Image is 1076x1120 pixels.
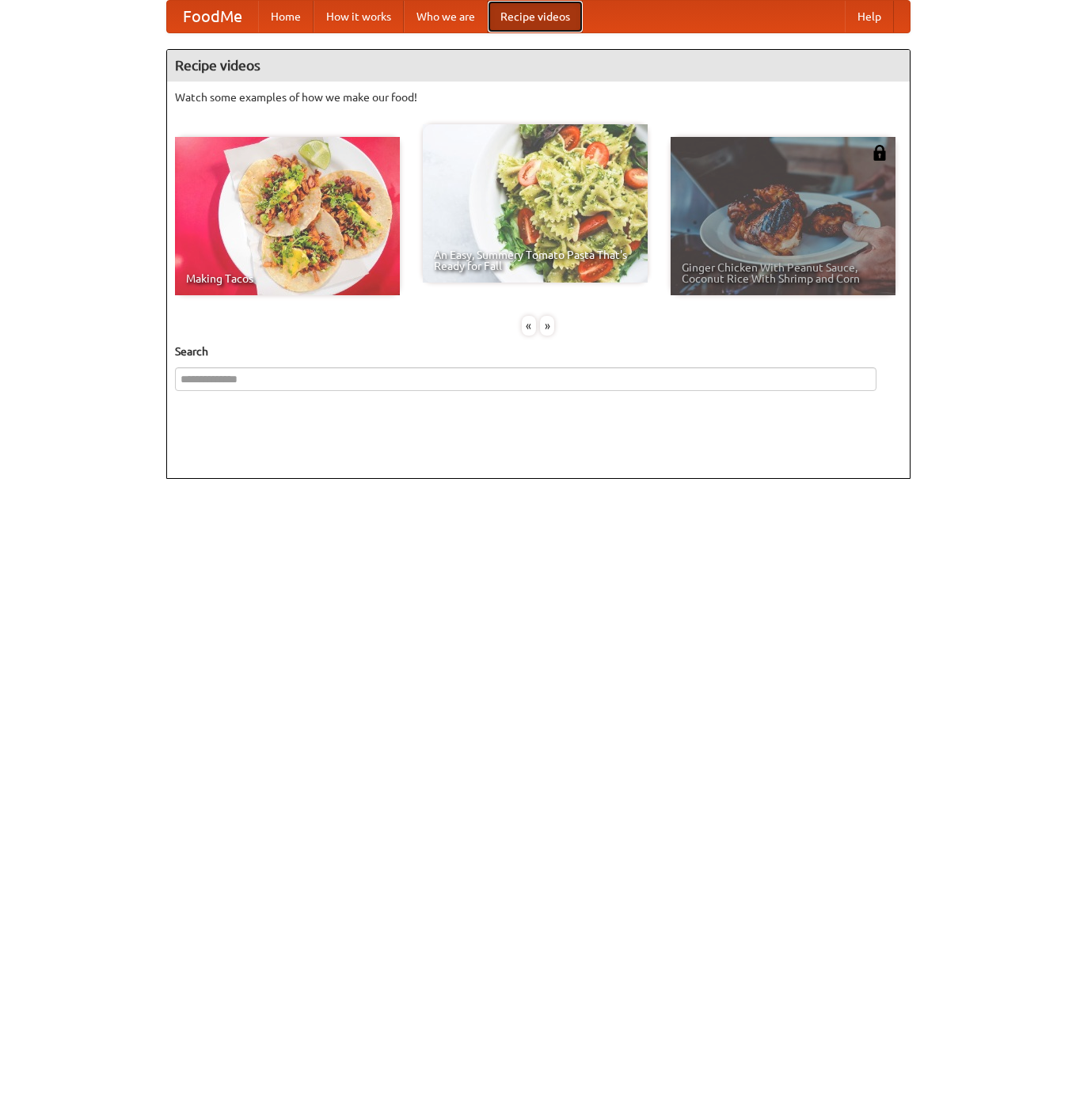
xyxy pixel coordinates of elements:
p: Watch some examples of how we make our food! [175,89,902,105]
a: Home [258,1,314,32]
h4: Recipe videos [167,50,910,82]
div: « [522,316,536,336]
a: FoodMe [167,1,258,32]
img: 483408.png [872,145,888,161]
h5: Search [175,344,902,359]
a: Help [845,1,894,32]
div: » [540,316,554,336]
a: How it works [314,1,404,32]
span: Making Tacos [186,273,389,284]
a: Recipe videos [488,1,583,32]
a: Who we are [404,1,488,32]
a: An Easy, Summery Tomato Pasta That's Ready for Fall [423,124,648,283]
span: An Easy, Summery Tomato Pasta That's Ready for Fall [434,249,637,271]
a: Making Tacos [175,137,400,295]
